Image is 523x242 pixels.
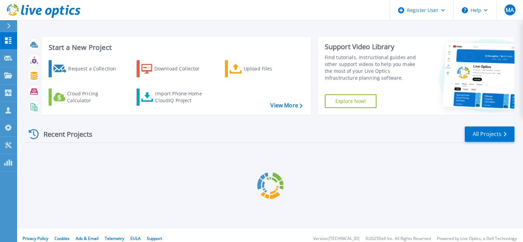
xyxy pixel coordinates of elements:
a: Cookies [54,236,69,241]
h3: Start a New Project [49,44,302,51]
div: Download Collector [154,62,209,76]
a: Privacy Policy [23,236,48,241]
li: Powered by Live Optics, a Dell Technology [437,237,517,241]
a: Support [147,236,162,241]
a: Telemetry [105,236,124,241]
a: All Projects [465,126,514,142]
a: Cloud Pricing Calculator [49,89,125,106]
div: Support Video Library [325,42,423,51]
div: Find tutorials, instructional guides and other support videos to help you make the most of your L... [325,54,423,81]
div: Request a Collection [68,62,123,76]
a: View More [270,102,302,109]
span: MA [506,7,514,13]
div: Import Phone Home CloudIQ Project [155,90,208,104]
a: Ads & Email [76,236,99,241]
a: EULA [130,236,141,241]
a: Download Collector [137,60,213,77]
a: Upload Files [225,60,301,77]
div: Cloud Pricing Calculator [67,90,122,104]
a: Explore Now! [325,94,377,108]
li: © 2025 Dell Inc. All Rights Reserved [366,237,431,241]
a: Request a Collection [49,60,125,77]
div: Recent Projects [26,126,102,143]
li: Version: [TECHNICAL_ID] [313,237,359,241]
div: Upload Files [244,62,298,76]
